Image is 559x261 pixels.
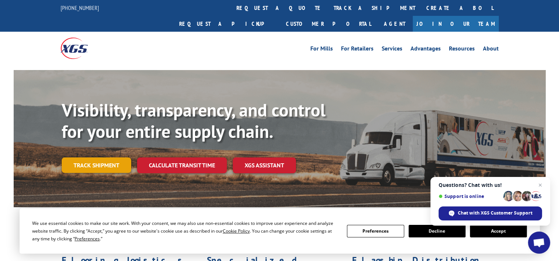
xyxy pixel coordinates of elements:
[341,46,374,54] a: For Retailers
[347,225,404,237] button: Preferences
[20,208,540,254] div: Cookie Consent Prompt
[409,225,466,237] button: Decline
[439,182,542,188] span: Questions? Chat with us!
[62,98,325,143] b: Visibility, transparency, and control for your entire supply chain.
[223,228,250,234] span: Cookie Policy
[439,206,542,220] span: Chat with XGS Customer Support
[174,16,280,32] a: Request a pickup
[32,219,338,243] div: We use essential cookies to make our site work. With your consent, we may also use non-essential ...
[280,16,376,32] a: Customer Portal
[137,157,227,173] a: Calculate transit time
[382,46,402,54] a: Services
[62,157,131,173] a: Track shipment
[233,157,296,173] a: XGS ASSISTANT
[410,46,441,54] a: Advantages
[376,16,413,32] a: Agent
[310,46,333,54] a: For Mills
[458,210,532,216] span: Chat with XGS Customer Support
[470,225,527,237] button: Accept
[439,194,501,199] span: Support is online
[528,232,550,254] a: Open chat
[449,46,475,54] a: Resources
[61,4,99,11] a: [PHONE_NUMBER]
[413,16,499,32] a: Join Our Team
[75,236,100,242] span: Preferences
[483,46,499,54] a: About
